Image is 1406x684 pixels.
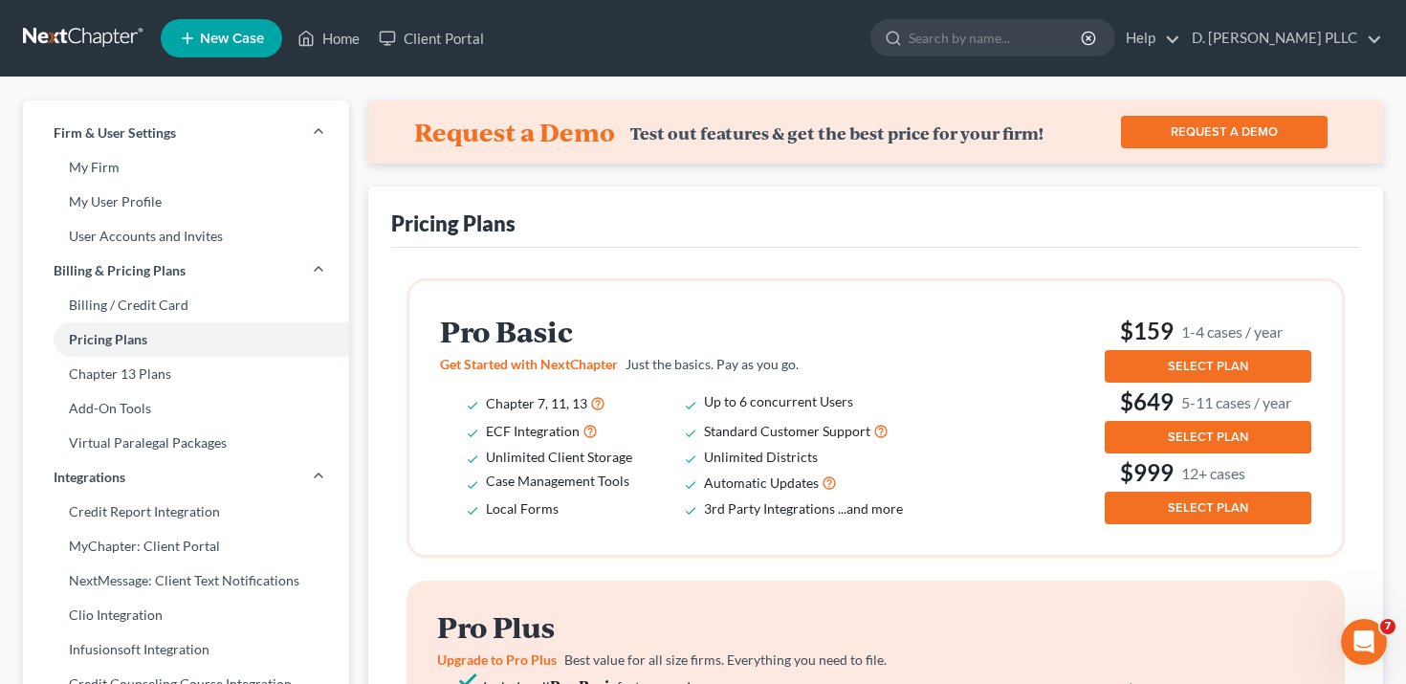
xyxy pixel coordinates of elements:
input: Search by name... [909,20,1084,55]
button: SELECT PLAN [1105,492,1311,524]
a: Integrations [23,460,349,495]
span: 3rd Party Integrations [704,500,835,517]
a: NextMessage: Client Text Notifications [23,563,349,598]
small: 1-4 cases / year [1181,321,1283,342]
a: Billing / Credit Card [23,288,349,322]
span: Billing & Pricing Plans [54,261,186,280]
button: SELECT PLAN [1105,350,1311,383]
a: Add-On Tools [23,391,349,426]
a: REQUEST A DEMO [1121,116,1328,148]
span: SELECT PLAN [1168,359,1248,374]
a: Help [1116,21,1180,55]
a: My Firm [23,150,349,185]
a: Chapter 13 Plans [23,357,349,391]
small: 5-11 cases / year [1181,392,1291,412]
span: Case Management Tools [486,473,629,489]
span: Unlimited Client Storage [486,449,632,465]
div: Test out features & get the best price for your firm! [630,123,1044,143]
span: 7 [1380,619,1395,634]
a: User Accounts and Invites [23,219,349,254]
span: ...and more [838,500,903,517]
a: My User Profile [23,185,349,219]
a: Pricing Plans [23,322,349,357]
a: MyChapter: Client Portal [23,529,349,563]
h2: Pro Basic [440,316,930,347]
span: Get Started with NextChapter [440,356,618,372]
a: Billing & Pricing Plans [23,254,349,288]
a: Credit Report Integration [23,495,349,529]
span: Upgrade to Pro Plus [437,651,557,668]
a: Home [288,21,369,55]
span: Firm & User Settings [54,123,176,143]
h3: $159 [1105,316,1311,346]
span: Automatic Updates [704,474,819,491]
small: 12+ cases [1181,463,1245,483]
a: Infusionsoft Integration [23,632,349,667]
a: Firm & User Settings [23,116,349,150]
span: SELECT PLAN [1168,500,1248,516]
span: ECF Integration [486,423,580,439]
span: Chapter 7, 11, 13 [486,395,587,411]
a: Virtual Paralegal Packages [23,426,349,460]
span: Integrations [54,468,125,487]
h3: $649 [1105,386,1311,417]
a: D. [PERSON_NAME] PLLC [1182,21,1382,55]
h4: Request a Demo [414,117,615,147]
iframe: Intercom live chat [1341,619,1387,665]
span: Just the basics. Pay as you go. [626,356,799,372]
a: Clio Integration [23,598,349,632]
span: SELECT PLAN [1168,430,1248,445]
span: Standard Customer Support [704,423,870,439]
span: Best value for all size firms. Everything you need to file. [564,651,887,668]
h3: $999 [1105,457,1311,488]
span: Up to 6 concurrent Users [704,393,853,409]
button: SELECT PLAN [1105,421,1311,453]
span: New Case [200,32,264,46]
div: Pricing Plans [391,210,516,237]
h2: Pro Plus [437,611,927,643]
span: Unlimited Districts [704,449,818,465]
span: Local Forms [486,500,559,517]
a: Client Portal [369,21,494,55]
